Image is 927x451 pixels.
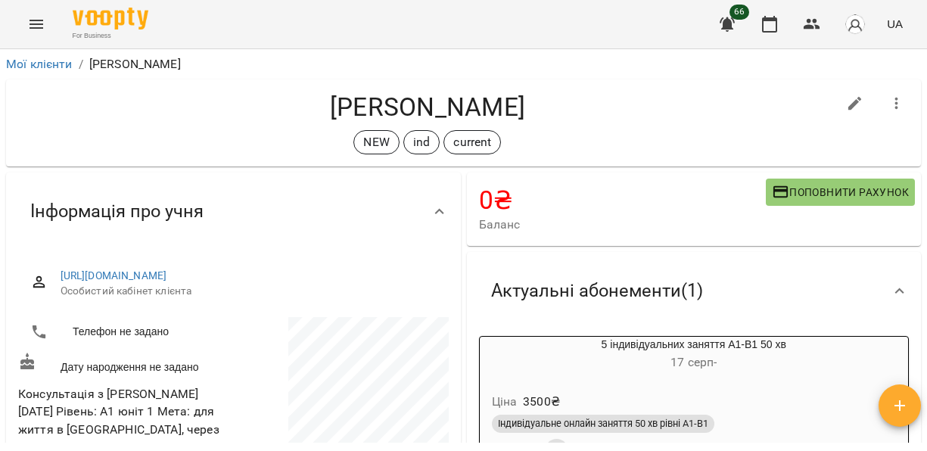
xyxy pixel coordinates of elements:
[443,130,501,154] div: current
[30,200,204,223] span: Інформація про учня
[887,16,903,32] span: UA
[6,57,73,71] a: Мої клієнти
[403,130,440,154] div: ind
[467,252,922,330] div: Актуальні абонементи(1)
[479,185,766,216] h4: 0 ₴
[89,55,181,73] p: [PERSON_NAME]
[479,216,766,234] span: Баланс
[492,391,518,412] h6: Ціна
[6,55,921,73] nav: breadcrumb
[363,133,389,151] p: NEW
[73,31,148,41] span: For Business
[61,284,437,299] span: Особистий кабінет клієнта
[73,8,148,30] img: Voopty Logo
[79,55,83,73] li: /
[15,350,233,378] div: Дату народження не задано
[413,133,430,151] p: ind
[772,183,909,201] span: Поповнити рахунок
[18,317,230,347] li: Телефон не задано
[845,14,866,35] img: avatar_s.png
[881,10,909,38] button: UA
[353,130,399,154] div: NEW
[766,179,915,206] button: Поповнити рахунок
[453,133,491,151] p: current
[6,173,461,250] div: Інформація про учня
[729,5,749,20] span: 66
[492,417,714,431] span: Індивідуальне онлайн заняття 50 хв рівні А1-В1
[670,355,717,369] span: 17 серп -
[18,92,837,123] h4: [PERSON_NAME]
[61,269,167,281] a: [URL][DOMAIN_NAME]
[523,393,560,411] p: 3500 ₴
[491,279,703,303] span: Актуальні абонементи ( 1 )
[18,6,54,42] button: Menu
[480,337,909,373] div: 5 індивідуальних заняття А1-В1 50 хв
